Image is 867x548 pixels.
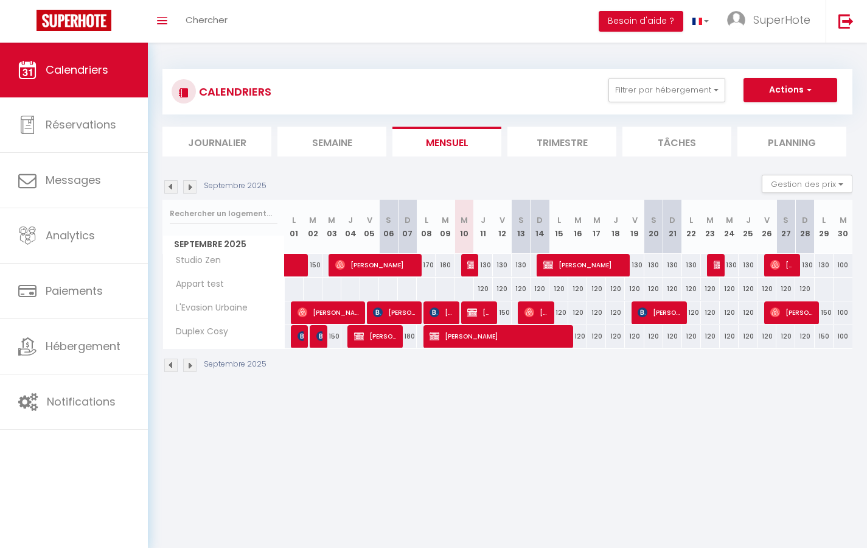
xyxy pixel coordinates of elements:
abbr: S [783,214,789,226]
span: [PERSON_NAME] [467,253,473,276]
span: SuperHote [753,12,810,27]
th: 12 [493,200,512,254]
li: Tâches [622,127,731,156]
div: 120 [663,325,682,348]
span: [PERSON_NAME] [430,325,568,348]
li: Mensuel [392,127,501,156]
div: 150 [493,301,512,324]
div: 130 [625,254,644,276]
div: 130 [474,254,493,276]
span: [PERSON_NAME] [770,301,814,324]
th: 26 [757,200,776,254]
th: 04 [341,200,360,254]
th: 18 [606,200,625,254]
span: [PERSON_NAME] [430,301,454,324]
div: 150 [322,325,341,348]
div: 120 [625,325,644,348]
abbr: V [500,214,505,226]
th: 28 [795,200,814,254]
div: 120 [606,301,625,324]
abbr: V [764,214,770,226]
span: Duplex Cosy [165,325,231,339]
img: logout [838,13,854,29]
span: Patureau Léa [298,325,304,348]
th: 07 [398,200,417,254]
div: 100 [834,301,852,324]
div: 120 [739,278,757,300]
abbr: M [706,214,714,226]
span: [PERSON_NAME] [714,253,720,276]
div: 120 [682,325,701,348]
span: [PERSON_NAME] [298,301,360,324]
div: 130 [663,254,682,276]
span: [PERSON_NAME] [638,301,681,324]
div: 120 [739,325,757,348]
div: 120 [512,278,531,300]
span: Réservations [46,117,116,132]
div: 100 [834,254,852,276]
li: Journalier [162,127,271,156]
span: Calendriers [46,62,108,77]
div: 120 [644,278,663,300]
span: [PERSON_NAME] [543,253,625,276]
div: 120 [795,325,814,348]
div: 120 [757,278,776,300]
abbr: M [574,214,582,226]
abbr: D [669,214,675,226]
div: 180 [436,254,454,276]
abbr: D [802,214,808,226]
abbr: M [461,214,468,226]
div: 120 [568,278,587,300]
abbr: L [425,214,428,226]
div: 120 [531,278,549,300]
th: 30 [834,200,852,254]
img: ... [727,11,745,29]
abbr: S [651,214,656,226]
th: 03 [322,200,341,254]
abbr: J [746,214,751,226]
th: 29 [815,200,834,254]
div: 120 [720,325,739,348]
span: [PERSON_NAME] [467,301,492,324]
th: 23 [701,200,720,254]
abbr: J [613,214,618,226]
span: [PERSON_NAME] [354,325,398,348]
th: 14 [531,200,549,254]
th: 17 [587,200,606,254]
th: 15 [549,200,568,254]
abbr: M [309,214,316,226]
div: 120 [493,278,512,300]
div: 130 [644,254,663,276]
div: 120 [644,325,663,348]
span: Studio Zen [165,254,224,267]
th: 08 [417,200,436,254]
abbr: V [367,214,372,226]
div: 120 [625,278,644,300]
p: Septembre 2025 [204,359,266,370]
div: 130 [682,254,701,276]
th: 20 [644,200,663,254]
span: L'Evasion Urbaine [165,301,251,315]
div: 120 [776,325,795,348]
div: 120 [587,325,606,348]
div: 120 [701,325,720,348]
div: 120 [701,301,720,324]
abbr: M [840,214,847,226]
div: 120 [757,325,776,348]
p: Septembre 2025 [204,180,266,192]
span: Septembre 2025 [163,236,284,253]
span: [PERSON_NAME] [524,301,549,324]
th: 27 [776,200,795,254]
div: 120 [682,301,701,324]
abbr: V [632,214,638,226]
div: 120 [739,301,757,324]
span: [PERSON_NAME] [770,253,795,276]
div: 120 [568,325,587,348]
div: 120 [568,301,587,324]
th: 11 [474,200,493,254]
span: Hébergement [46,339,120,354]
button: Actions [743,78,837,102]
th: 02 [304,200,322,254]
th: 01 [285,200,304,254]
th: 22 [682,200,701,254]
